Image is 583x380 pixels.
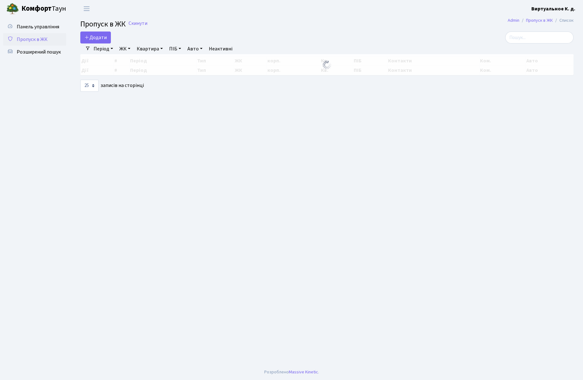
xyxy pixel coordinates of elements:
[17,49,61,55] span: Розширений пошук
[17,36,48,43] span: Пропуск в ЖК
[289,369,318,375] a: Massive Kinetic
[206,43,235,54] a: Неактивні
[3,33,66,46] a: Пропуск в ЖК
[117,43,133,54] a: ЖК
[3,46,66,58] a: Розширений пошук
[167,43,184,54] a: ПІБ
[531,5,575,13] a: Виртуальное К. д.
[3,20,66,33] a: Панель управління
[80,19,126,30] span: Пропуск в ЖК
[6,3,19,15] img: logo.png
[134,43,165,54] a: Квартира
[80,32,111,43] a: Додати
[129,20,147,26] a: Скинути
[84,34,107,41] span: Додати
[322,60,332,70] img: Обробка...
[21,3,66,14] span: Таун
[498,14,583,27] nav: breadcrumb
[553,17,574,24] li: Список
[80,80,99,92] select: записів на сторінці
[79,3,94,14] button: Переключити навігацію
[21,3,52,14] b: Комфорт
[264,369,319,376] div: Розроблено .
[80,80,144,92] label: записів на сторінці
[505,32,574,43] input: Пошук...
[17,23,59,30] span: Панель управління
[531,5,575,12] b: Виртуальное К. д.
[526,17,553,24] a: Пропуск в ЖК
[185,43,205,54] a: Авто
[91,43,116,54] a: Період
[508,17,519,24] a: Admin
